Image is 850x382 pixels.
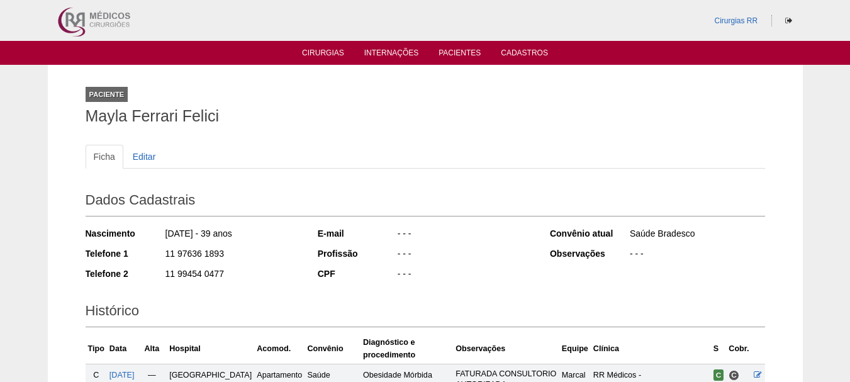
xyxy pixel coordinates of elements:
a: [DATE] [109,371,135,379]
th: Diagnóstico e procedimento [361,334,453,364]
div: [DATE] - 39 anos [164,227,301,243]
div: Convênio atual [550,227,629,240]
div: Profissão [318,247,396,260]
th: Convênio [305,334,361,364]
div: Saúde Bradesco [629,227,765,243]
div: Observações [550,247,629,260]
div: 11 97636 1893 [164,247,301,263]
th: Observações [453,334,559,364]
div: C [88,369,104,381]
a: Internações [364,48,419,61]
i: Sair [785,17,792,25]
div: - - - [396,267,533,283]
th: Acomod. [254,334,305,364]
a: Editar [125,145,164,169]
th: Alta [137,334,167,364]
h2: Dados Cadastrais [86,188,765,216]
h2: Histórico [86,298,765,327]
a: Cirurgias RR [714,16,758,25]
div: - - - [396,227,533,243]
th: Equipe [559,334,591,364]
a: Cirurgias [302,48,344,61]
div: - - - [629,247,765,263]
a: Cadastros [501,48,548,61]
a: Pacientes [439,48,481,61]
div: Telefone 2 [86,267,164,280]
th: Cobr. [726,334,751,364]
th: S [711,334,727,364]
div: Paciente [86,87,128,102]
span: Confirmada [713,369,724,381]
th: Data [107,334,137,364]
div: - - - [396,247,533,263]
h1: Mayla Ferrari Felici [86,108,765,124]
div: E-mail [318,227,396,240]
div: CPF [318,267,396,280]
th: Hospital [167,334,254,364]
span: Consultório [729,370,739,381]
div: Telefone 1 [86,247,164,260]
th: Tipo [86,334,107,364]
th: Clínica [591,334,711,364]
a: Ficha [86,145,123,169]
div: 11 99454 0477 [164,267,301,283]
div: Nascimento [86,227,164,240]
